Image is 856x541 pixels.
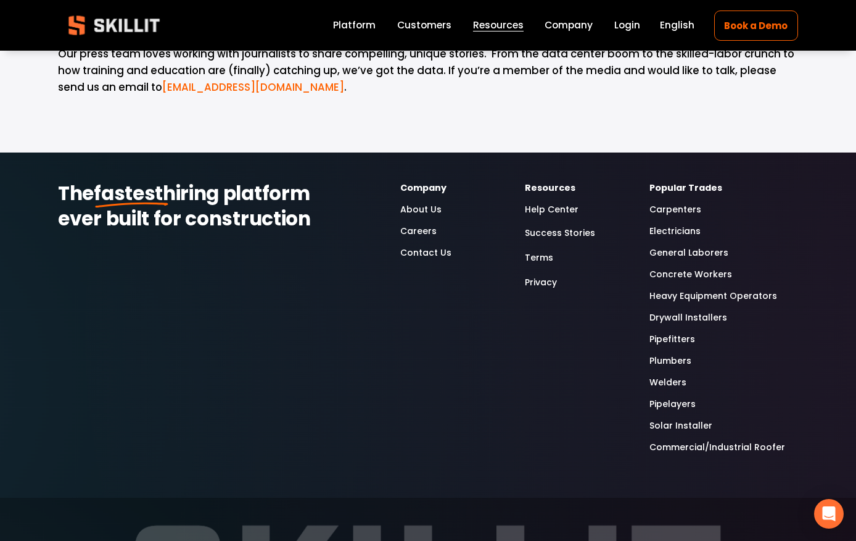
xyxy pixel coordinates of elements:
a: Platform [333,17,376,34]
a: Terms [525,250,553,266]
span: English [660,18,694,32]
img: Skillit [58,7,170,44]
p: Our press team loves working with journalists to share compelling, unique stories. From the data ... [58,46,798,96]
a: folder dropdown [473,17,524,34]
strong: hiring platform ever built for construction [58,180,314,232]
a: Heavy Equipment Operators [649,289,777,303]
a: Success Stories [525,225,595,241]
a: [EMAIL_ADDRESS][DOMAIN_NAME] [162,80,344,94]
strong: fastest [94,180,163,207]
a: Book a Demo [714,10,798,41]
a: Contact Us [400,246,451,260]
a: Welders [649,375,686,390]
strong: Company [400,182,447,194]
a: Pipelayers [649,397,696,411]
a: Help Center [525,203,578,217]
a: General Laborers [649,246,728,260]
a: Company [545,17,593,34]
a: Electricians [649,224,701,238]
a: Solar Installer [649,419,712,433]
strong: Popular Trades [649,182,722,194]
span: Resources [473,18,524,32]
a: Carpenters [649,203,701,217]
a: Customers [397,17,451,34]
a: Commercial/Industrial Roofer [649,440,785,455]
a: Privacy [525,274,557,291]
a: Drywall Installers [649,311,727,325]
div: language picker [660,17,694,34]
a: Pipefitters [649,332,695,346]
a: About Us [400,203,442,217]
strong: The [58,180,94,207]
strong: Resources [525,182,575,194]
a: Careers [400,224,437,238]
a: Plumbers [649,354,691,368]
a: Concrete Workers [649,267,732,282]
div: Open Intercom Messenger [814,499,844,529]
a: Login [614,17,640,34]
